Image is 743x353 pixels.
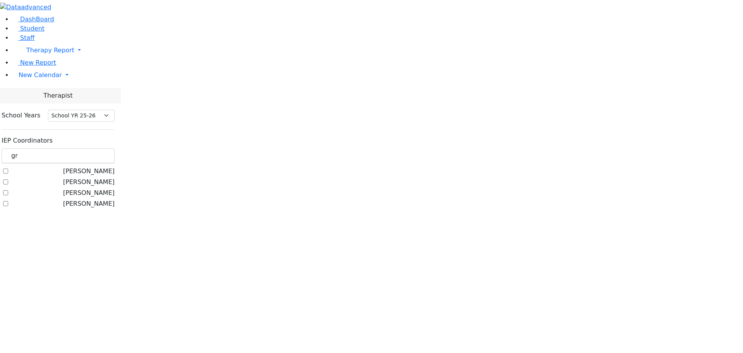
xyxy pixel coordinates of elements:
span: Student [20,25,45,32]
label: [PERSON_NAME] [63,177,115,187]
a: Therapy Report [12,43,743,58]
a: New Calendar [12,67,743,83]
span: New Calendar [19,71,62,79]
span: Staff [20,34,34,41]
a: DashBoard [12,15,54,23]
label: [PERSON_NAME] [63,188,115,198]
a: Student [12,25,45,32]
a: Staff [12,34,34,41]
span: Therapy Report [26,46,74,54]
input: Search [2,148,115,163]
label: [PERSON_NAME] [63,167,115,176]
span: Therapist [43,91,72,100]
a: New Report [12,59,56,66]
span: DashBoard [20,15,54,23]
label: School Years [2,111,40,120]
span: New Report [20,59,56,66]
label: IEP Coordinators [2,136,53,145]
label: [PERSON_NAME] [63,199,115,208]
